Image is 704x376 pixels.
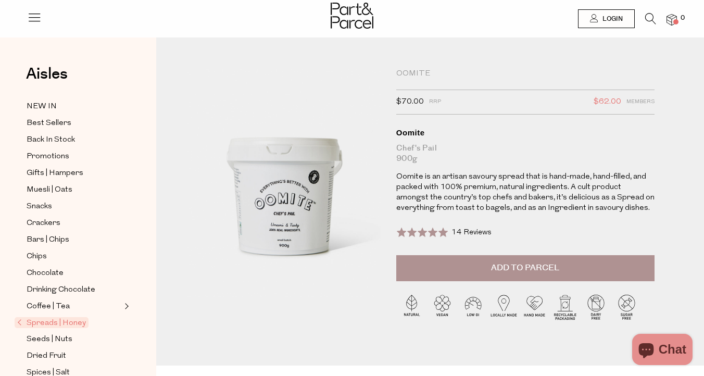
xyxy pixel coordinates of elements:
[27,300,70,313] span: Coffee | Tea
[27,151,69,163] span: Promotions
[519,292,550,322] img: P_P-ICONS-Live_Bec_V11_Handmade.svg
[396,95,424,109] span: $70.00
[331,3,373,29] img: Part&Parcel
[27,333,72,346] span: Seeds | Nuts
[27,300,121,313] a: Coffee | Tea
[27,267,121,280] a: Chocolate
[27,233,121,246] a: Bars | Chips
[27,150,121,163] a: Promotions
[27,333,121,346] a: Seeds | Nuts
[27,200,121,213] a: Snacks
[27,117,71,130] span: Best Sellers
[27,101,57,113] span: NEW IN
[396,172,655,214] p: Oomite is an artisan savoury spread that is hand-made, hand-filled, and packed with 100% premium,...
[17,317,121,329] a: Spreads | Honey
[15,317,89,328] span: Spreads | Honey
[27,100,121,113] a: NEW IN
[27,349,121,362] a: Dried Fruit
[396,255,655,281] button: Add to Parcel
[26,62,68,85] span: Aisles
[27,250,47,263] span: Chips
[27,133,121,146] a: Back In Stock
[396,143,655,164] div: Chef's Pail 900g
[122,300,129,312] button: Expand/Collapse Coffee | Tea
[27,284,95,296] span: Drinking Chocolate
[578,9,635,28] a: Login
[27,167,83,180] span: Gifts | Hampers
[667,14,677,25] a: 0
[27,234,69,246] span: Bars | Chips
[27,134,75,146] span: Back In Stock
[27,217,121,230] a: Crackers
[27,217,60,230] span: Crackers
[27,200,52,213] span: Snacks
[27,184,72,196] span: Muesli | Oats
[629,334,696,368] inbox-online-store-chat: Shopify online store chat
[396,128,655,138] div: Oomite
[488,292,519,322] img: P_P-ICONS-Live_Bec_V11_Locally_Made_2.svg
[429,95,441,109] span: RRP
[27,283,121,296] a: Drinking Chocolate
[581,292,611,322] img: P_P-ICONS-Live_Bec_V11_Dairy_Free.svg
[550,292,581,322] img: P_P-ICONS-Live_Bec_V11_Recyclable_Packaging.svg
[27,350,66,362] span: Dried Fruit
[27,117,121,130] a: Best Sellers
[27,167,121,180] a: Gifts | Hampers
[27,267,64,280] span: Chocolate
[626,95,655,109] span: Members
[678,14,687,23] span: 0
[458,292,488,322] img: P_P-ICONS-Live_Bec_V11_Low_Gi.svg
[427,292,458,322] img: P_P-ICONS-Live_Bec_V11_Vegan.svg
[26,66,68,92] a: Aisles
[396,292,427,322] img: P_P-ICONS-Live_Bec_V11_Natural.svg
[611,292,642,322] img: P_P-ICONS-Live_Bec_V11_Sugar_Free.svg
[491,262,559,274] span: Add to Parcel
[27,183,121,196] a: Muesli | Oats
[27,250,121,263] a: Chips
[594,95,621,109] span: $62.00
[451,229,492,236] span: 14 Reviews
[600,15,623,23] span: Login
[396,69,655,79] div: Oomite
